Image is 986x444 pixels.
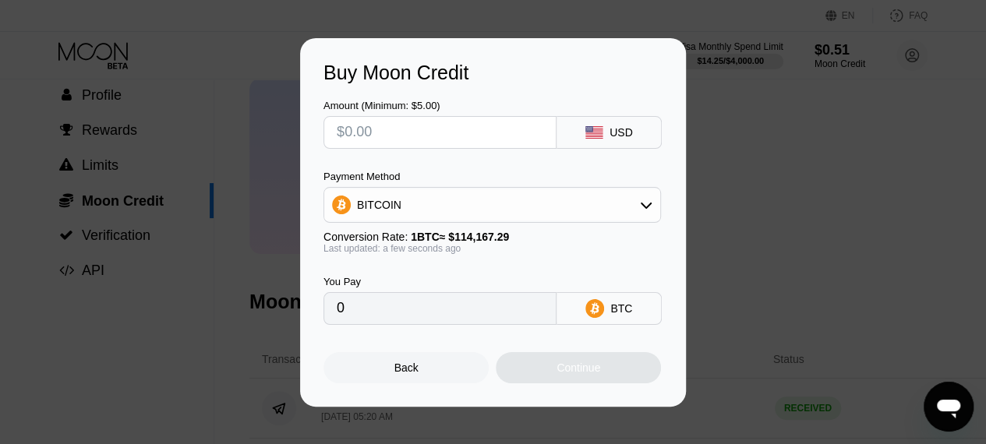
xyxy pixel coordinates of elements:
input: $0.00 [337,117,543,148]
div: Conversion Rate: [323,231,661,243]
div: Back [394,361,419,374]
div: Payment Method [323,171,661,182]
span: 1 BTC ≈ $114,167.29 [411,231,509,243]
div: Last updated: a few seconds ago [323,243,661,254]
div: BITCOIN [357,199,401,211]
div: Back [323,352,489,383]
div: Buy Moon Credit [323,62,663,84]
div: BITCOIN [324,189,660,220]
div: BTC [610,302,632,315]
iframe: Button to launch messaging window [924,382,974,432]
div: USD [610,126,633,139]
div: Amount (Minimum: $5.00) [323,100,557,111]
div: You Pay [323,276,557,287]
